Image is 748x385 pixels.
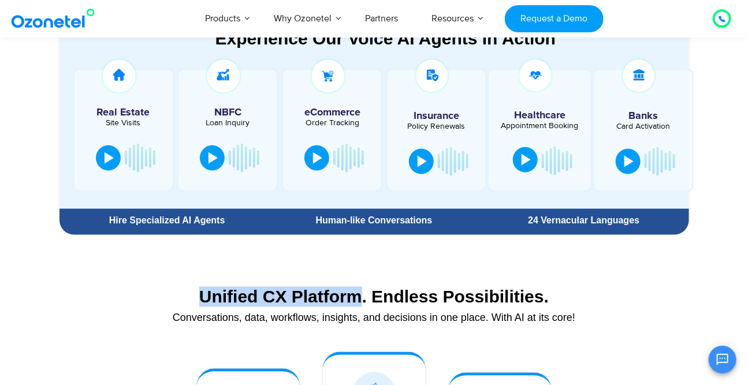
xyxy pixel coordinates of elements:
[289,119,375,127] div: Order Tracking
[71,28,701,48] div: Experience Our Voice AI Agents in Action
[505,5,604,32] a: Request a Demo
[80,107,167,118] h5: Real Estate
[65,287,683,307] div: Unified CX Platform. Endless Possibilities.
[65,313,683,323] div: Conversations, data, workflows, insights, and decisions in one place. With AI at its core!
[80,119,167,127] div: Site Visits
[485,216,683,226] div: 24 Vernacular Languages
[600,122,686,130] div: Card Activation
[184,119,271,127] div: Loan Inquiry
[497,122,583,130] div: Appointment Booking
[497,110,583,121] h5: Healthcare
[393,122,479,130] div: Policy Renewals
[393,111,479,121] h5: Insurance
[600,111,686,121] h5: Banks
[709,346,736,373] button: Open chat
[65,216,269,226] div: Hire Specialized AI Agents
[184,107,271,118] h5: NBFC
[275,216,473,226] div: Human-like Conversations
[289,107,375,118] h5: eCommerce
